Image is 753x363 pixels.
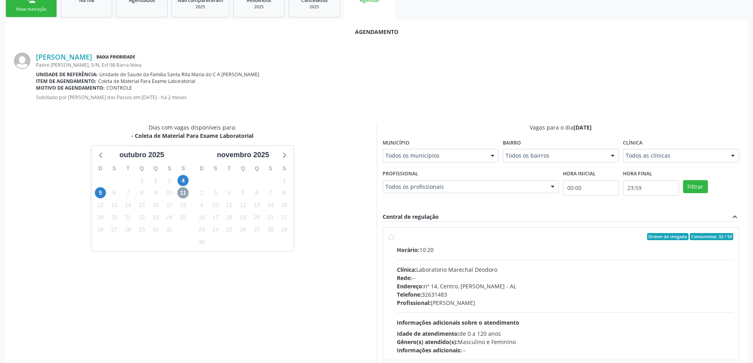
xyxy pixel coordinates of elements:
[623,180,679,196] input: Selecione o horário
[397,266,416,273] span: Clínica:
[279,187,290,198] span: sábado, 8 de novembro de 2025
[251,212,262,223] span: quinta-feira, 20 de novembro de 2025
[150,175,161,186] span: quinta-feira, 2 de outubro de 2025
[210,212,221,223] span: segunda-feira, 17 de novembro de 2025
[683,180,708,194] button: Filtrar
[397,338,458,346] span: Gênero(s) atendido(s):
[277,162,291,175] div: S
[222,162,236,175] div: T
[109,187,120,198] span: segunda-feira, 6 de outubro de 2025
[177,187,189,198] span: sábado, 11 de outubro de 2025
[397,319,519,326] span: Informações adicionais sobre o atendimento
[136,187,147,198] span: quarta-feira, 8 de outubro de 2025
[36,71,98,78] b: Unidade de referência:
[196,224,207,235] span: domingo, 23 de novembro de 2025
[623,137,642,149] label: Clínica
[224,200,235,211] span: terça-feira, 11 de novembro de 2025
[95,212,106,223] span: domingo, 19 de outubro de 2025
[397,291,422,298] span: Telefone:
[136,224,147,235] span: quarta-feira, 29 de outubro de 2025
[626,152,723,160] span: Todos as clínicas
[294,4,334,10] div: 2025
[123,212,134,223] span: terça-feira, 21 de outubro de 2025
[210,187,221,198] span: segunda-feira, 3 de novembro de 2025
[238,212,249,223] span: quarta-feira, 19 de novembro de 2025
[397,246,734,254] div: 10:20
[563,180,619,196] input: Selecione o horário
[176,162,190,175] div: S
[397,338,734,346] div: Masculino e Feminino
[108,162,121,175] div: S
[214,150,272,160] div: novembro 2025
[397,346,734,354] div: --
[506,152,603,160] span: Todos os bairros
[14,28,739,36] div: Agendamento
[150,212,161,223] span: quinta-feira, 23 de outubro de 2025
[149,162,162,175] div: Q
[397,265,734,274] div: Laboratorio Marechal Deodoro
[251,224,262,235] span: quinta-feira, 27 de novembro de 2025
[136,175,147,186] span: quarta-feira, 1 de outubro de 2025
[265,224,276,235] span: sexta-feira, 28 de novembro de 2025
[121,162,135,175] div: T
[95,187,106,198] span: domingo, 5 de outubro de 2025
[177,4,223,10] div: 2025
[116,150,167,160] div: outubro 2025
[36,94,739,101] p: Solicitado por [PERSON_NAME] dos Passos em [DATE] - há 2 meses
[136,212,147,223] span: quarta-feira, 22 de outubro de 2025
[251,187,262,198] span: quinta-feira, 6 de novembro de 2025
[131,123,253,140] div: Dias com vagas disponíveis para:
[265,212,276,223] span: sexta-feira, 21 de novembro de 2025
[397,274,734,282] div: --
[397,282,734,290] div: nº 14, Centro, [PERSON_NAME] - AL
[503,137,521,149] label: Bairro
[265,187,276,198] span: sexta-feira, 7 de novembro de 2025
[383,168,418,180] label: Profissional
[177,200,189,211] span: sábado, 18 de outubro de 2025
[109,200,120,211] span: segunda-feira, 13 de outubro de 2025
[196,187,207,198] span: domingo, 2 de novembro de 2025
[690,233,733,240] span: Consumidos: 32 / 50
[238,187,249,198] span: quarta-feira, 5 de novembro de 2025
[264,162,277,175] div: S
[397,329,734,338] div: de 0 a 120 anos
[383,137,410,149] label: Município
[95,200,106,211] span: domingo, 12 de outubro de 2025
[397,346,462,354] span: Informações adicionais:
[224,212,235,223] span: terça-feira, 18 de novembro de 2025
[99,71,259,78] span: Unidade de Saude da Familia Santa Rita Maria do C A [PERSON_NAME]
[95,224,106,235] span: domingo, 26 de outubro de 2025
[123,187,134,198] span: terça-feira, 7 de outubro de 2025
[94,162,108,175] div: D
[397,299,431,307] span: Profissional:
[123,224,134,235] span: terça-feira, 28 de outubro de 2025
[196,212,207,223] span: domingo, 16 de novembro de 2025
[385,183,543,191] span: Todos os profissionais
[397,274,412,282] span: Rede:
[109,224,120,235] span: segunda-feira, 27 de outubro de 2025
[238,224,249,235] span: quarta-feira, 26 de novembro de 2025
[279,224,290,235] span: sábado, 29 de novembro de 2025
[150,224,161,235] span: quinta-feira, 30 de outubro de 2025
[623,168,652,180] label: Hora final
[210,200,221,211] span: segunda-feira, 10 de novembro de 2025
[397,246,419,254] span: Horário:
[109,212,120,223] span: segunda-feira, 20 de outubro de 2025
[36,85,105,91] b: Motivo de agendamento:
[730,213,739,221] i: expand_less
[574,124,592,131] span: [DATE]
[279,175,290,186] span: sábado, 1 de novembro de 2025
[11,6,51,12] div: Nova marcação
[224,224,235,235] span: terça-feira, 25 de novembro de 2025
[251,200,262,211] span: quinta-feira, 13 de novembro de 2025
[36,53,92,61] a: [PERSON_NAME]
[14,53,30,69] img: img
[563,168,596,180] label: Hora inicial
[397,282,424,290] span: Endereço:
[164,212,175,223] span: sexta-feira, 24 de outubro de 2025
[383,213,439,221] div: Central de regulação
[177,175,189,186] span: sábado, 4 de outubro de 2025
[397,330,459,337] span: Idade de atendimento:
[177,212,189,223] span: sábado, 25 de outubro de 2025
[164,200,175,211] span: sexta-feira, 17 de outubro de 2025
